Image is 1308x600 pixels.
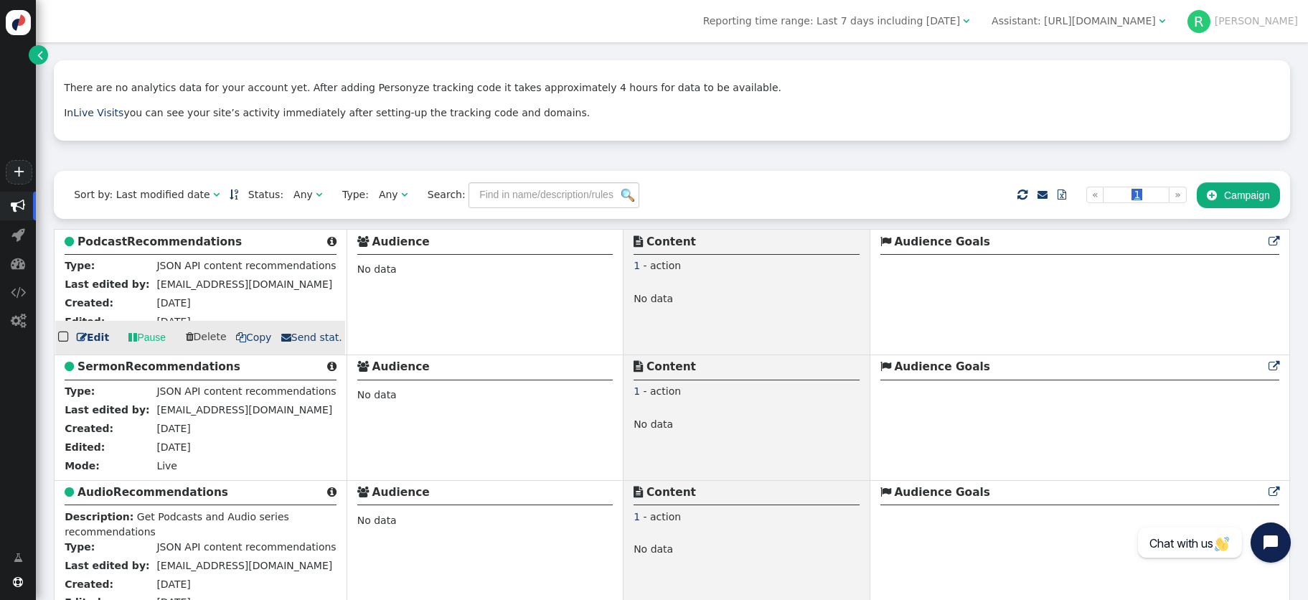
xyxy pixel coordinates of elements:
span: [EMAIL_ADDRESS][DOMAIN_NAME] [156,404,332,416]
span: - action [644,511,682,522]
b: Audience [372,360,430,373]
span: No data [634,543,673,558]
a: Copy [236,330,272,345]
span:  [58,327,71,347]
span: Get Podcasts and Audio series recommendations [65,511,289,538]
p: There are no analytics data for your account yet. After adding Personyze tracking code it takes a... [64,80,1280,95]
b: Created: [65,423,113,434]
b: SermonRecommendations [77,360,240,373]
span:  [65,361,74,372]
span:  [1058,189,1066,200]
span: - action [644,260,682,271]
span:  [1159,16,1165,26]
span: Send stat. [281,332,342,343]
span: No data [357,389,397,400]
span: 1 [634,385,640,397]
b: Audience [372,235,430,248]
span:  [37,47,43,62]
span: [DATE] [156,578,190,590]
span: JSON API content recommendations [156,385,336,397]
b: AudioRecommendations [77,486,228,499]
a:  [1269,360,1279,373]
span:  [11,314,26,328]
span:  [880,361,891,372]
b: PodcastRecommendations [77,235,242,248]
b: Type: [65,260,95,271]
span: JSON API content recommendations [156,541,336,553]
span: Copy [236,332,272,343]
b: Description: [65,511,133,522]
span: 1 [1131,189,1142,200]
div: Assistant: [URL][DOMAIN_NAME] [992,14,1156,29]
a:  [1038,189,1048,200]
a: Send stat. [281,330,342,345]
span: [EMAIL_ADDRESS][DOMAIN_NAME] [156,278,332,290]
span:  [327,487,337,497]
span: JSON API content recommendations [156,260,336,271]
a: Pause [118,324,176,350]
span:  [357,361,369,372]
b: Type: [65,385,95,397]
a:  [4,545,33,571]
span:  [65,487,74,497]
span:  [963,16,969,26]
span:  [880,236,891,247]
span: No data [634,418,673,433]
span:  [634,487,643,497]
span:  [1269,236,1279,247]
span:  [880,487,891,497]
span: Type: [332,187,369,202]
b: Last edited by: [65,404,149,416]
a: » [1169,187,1187,203]
span:  [77,332,87,342]
span: Reporting time range: Last 7 days including [DATE] [703,15,960,27]
b: Audience [372,486,430,499]
span:  [281,332,291,342]
b: Content [646,486,696,499]
a:  [1269,486,1279,499]
b: Created: [65,297,113,309]
div: Any [379,187,398,202]
b: Audience Goals [894,486,990,499]
span: Sorted in descending order [230,189,238,200]
span:  [186,332,194,342]
a:  [230,189,238,200]
a: + [6,160,32,184]
button: Campaign [1197,182,1280,208]
span:  [634,361,643,372]
a: Live Visits [73,107,123,118]
span: No data [357,263,397,275]
b: Last edited by: [65,278,149,290]
span:  [316,189,322,200]
span:  [11,256,25,271]
span:  [1017,186,1027,204]
b: Type: [65,541,95,553]
img: icon_search.png [621,189,634,202]
a:  [1269,235,1279,248]
b: Audience Goals [894,360,990,373]
span: [DATE] [156,423,190,434]
span:  [1269,361,1279,372]
span:  [357,487,369,497]
b: Content [646,235,696,248]
span:  [357,236,369,247]
span:  [128,330,137,345]
span: - action [644,385,682,397]
span:  [13,577,23,587]
span: Search: [418,189,466,200]
span: [DATE] [156,297,190,309]
span: [EMAIL_ADDRESS][DOMAIN_NAME] [156,560,332,571]
a:  [29,45,48,65]
a:  [1048,182,1076,208]
span: No data [357,515,397,526]
div: Any [293,187,313,202]
div: Sort by: Last modified date [74,187,210,202]
span:  [1038,189,1048,200]
span:  [401,189,408,200]
a: Delete [186,331,230,342]
div: R [1187,10,1210,33]
b: Content [646,360,696,373]
img: logo-icon.svg [6,10,31,35]
span:  [11,228,25,242]
span: Delete [186,331,227,342]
